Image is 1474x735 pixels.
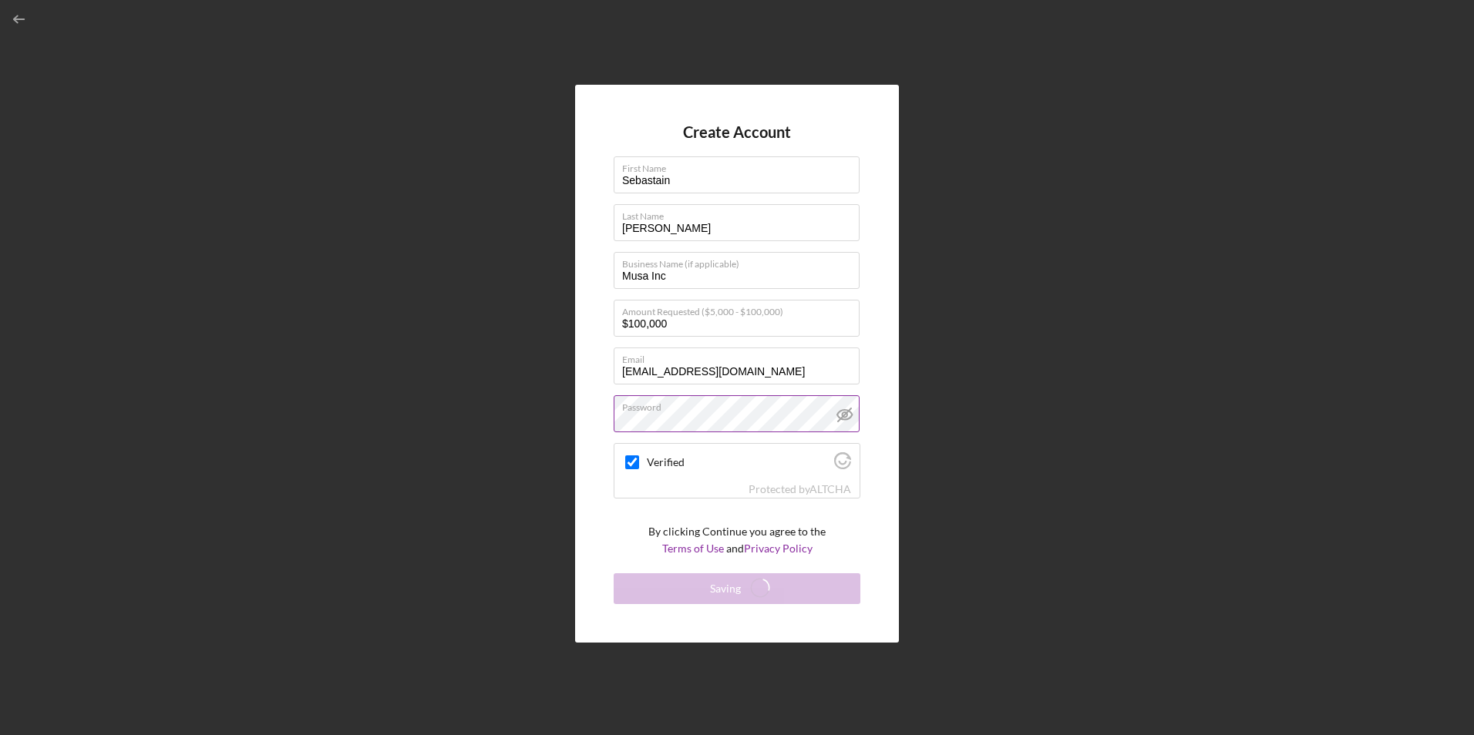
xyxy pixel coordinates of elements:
[622,300,860,317] label: Amount Requested ($5,000 - $100,000)
[614,573,860,604] button: Saving
[834,458,851,472] a: Visit Altcha.org
[622,348,860,365] label: Email
[622,205,860,222] label: Last Name
[744,542,813,555] a: Privacy Policy
[622,253,860,270] label: Business Name (if applicable)
[622,396,860,413] label: Password
[710,573,741,604] div: Saving
[648,523,826,558] p: By clicking Continue you agree to the and
[683,123,791,141] h4: Create Account
[809,482,851,495] a: Visit Altcha.org
[662,542,724,555] a: Terms of Use
[749,483,851,495] div: Protected by
[647,456,830,468] label: Verified
[622,157,860,174] label: First Name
